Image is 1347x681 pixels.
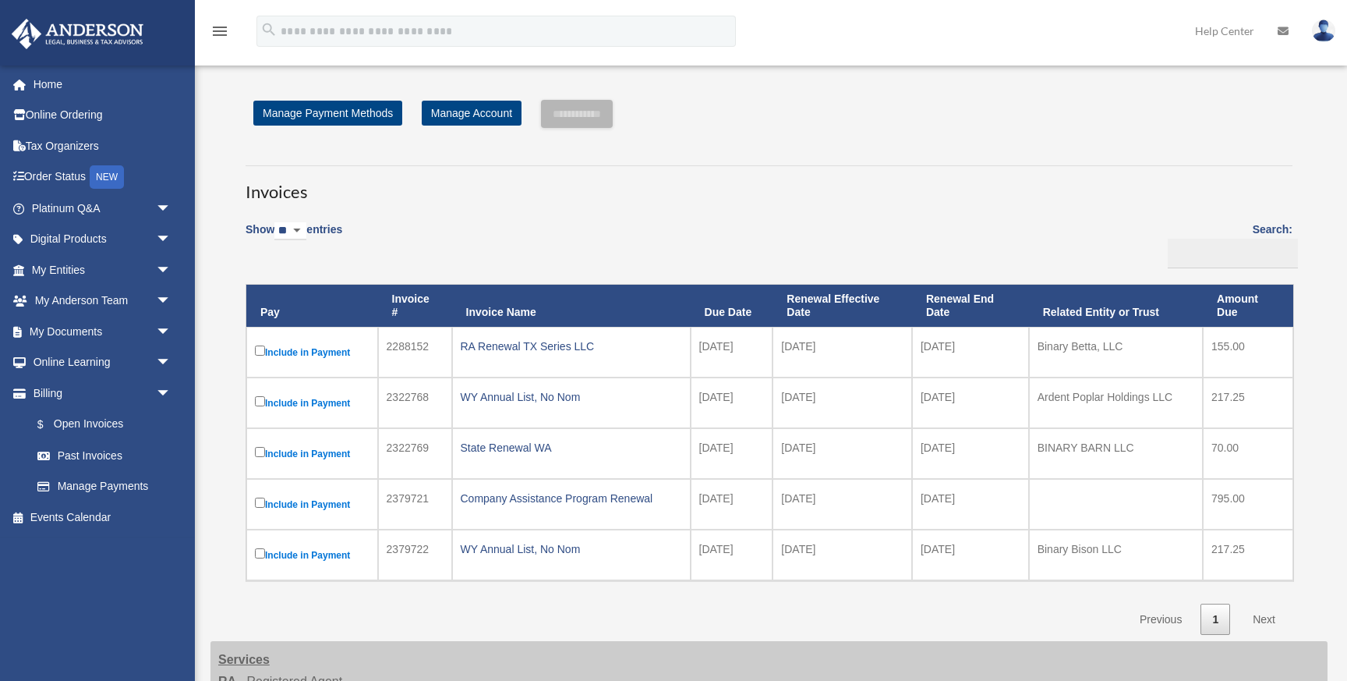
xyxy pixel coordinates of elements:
label: Include in Payment [255,393,369,413]
td: 2322768 [378,378,452,428]
input: Include in Payment [255,498,265,508]
a: Tax Organizers [11,130,195,161]
a: Manage Payment Methods [253,101,402,126]
strong: Services [218,653,270,666]
a: Events Calendar [11,502,195,533]
input: Include in Payment [255,548,265,559]
td: [DATE] [912,378,1029,428]
span: arrow_drop_down [156,193,187,225]
td: [DATE] [772,479,912,530]
a: Online Learningarrow_drop_down [11,347,195,378]
td: 2322769 [378,428,452,479]
th: Renewal End Date: activate to sort column ascending [912,285,1029,327]
i: menu [210,22,229,41]
a: Billingarrow_drop_down [11,378,187,409]
a: My Entitiesarrow_drop_down [11,254,195,286]
span: arrow_drop_down [156,378,187,410]
span: $ [46,415,54,434]
a: Past Invoices [22,440,187,471]
td: 70.00 [1203,428,1293,479]
span: arrow_drop_down [156,316,187,348]
div: State Renewal WA [461,437,682,459]
a: Previous [1128,604,1193,636]
a: menu [210,27,229,41]
td: [DATE] [912,530,1029,580]
a: Online Ordering [11,100,195,131]
span: arrow_drop_down [156,286,187,317]
td: [DATE] [772,428,912,479]
input: Include in Payment [255,346,265,356]
a: Manage Payments [22,471,187,502]
td: 217.25 [1203,530,1293,580]
a: Next [1241,604,1287,636]
td: 2379722 [378,530,452,580]
td: 795.00 [1203,479,1293,530]
label: Search: [1162,220,1292,268]
a: $Open Invoices [22,409,179,441]
input: Search: [1168,239,1298,268]
td: Binary Bison LLC [1029,530,1203,580]
select: Showentries [274,222,306,240]
span: arrow_drop_down [156,347,187,379]
i: search [260,21,278,38]
td: [DATE] [912,479,1029,530]
label: Show entries [246,220,342,256]
td: [DATE] [772,327,912,378]
input: Include in Payment [255,447,265,457]
th: Related Entity or Trust: activate to sort column ascending [1029,285,1203,327]
div: WY Annual List, No Nom [461,538,682,560]
input: Include in Payment [255,396,265,406]
td: Ardent Poplar Holdings LLC [1029,378,1203,428]
th: Pay: activate to sort column descending [246,285,378,327]
td: 2379721 [378,479,452,530]
td: [DATE] [691,530,773,580]
div: WY Annual List, No Nom [461,386,682,408]
td: [DATE] [772,378,912,428]
label: Include in Payment [255,342,369,362]
td: [DATE] [912,327,1029,378]
a: 1 [1200,604,1230,636]
a: My Documentsarrow_drop_down [11,316,195,347]
th: Invoice #: activate to sort column ascending [378,285,452,327]
a: Platinum Q&Aarrow_drop_down [11,193,195,224]
td: [DATE] [772,530,912,580]
span: arrow_drop_down [156,224,187,256]
td: 2288152 [378,327,452,378]
th: Invoice Name: activate to sort column ascending [452,285,691,327]
label: Include in Payment [255,444,369,463]
td: BINARY BARN LLC [1029,428,1203,479]
td: [DATE] [912,428,1029,479]
h3: Invoices [246,165,1292,204]
td: Binary Betta, LLC [1029,327,1203,378]
label: Include in Payment [255,495,369,514]
span: arrow_drop_down [156,254,187,286]
a: My Anderson Teamarrow_drop_down [11,286,195,317]
a: Digital Productsarrow_drop_down [11,224,195,255]
td: 217.25 [1203,378,1293,428]
td: [DATE] [691,428,773,479]
td: [DATE] [691,378,773,428]
div: NEW [90,165,124,189]
a: Order StatusNEW [11,161,195,193]
td: [DATE] [691,479,773,530]
td: [DATE] [691,327,773,378]
a: Home [11,69,195,100]
td: 155.00 [1203,327,1293,378]
div: RA Renewal TX Series LLC [461,335,682,357]
div: Company Assistance Program Renewal [461,488,682,509]
img: Anderson Advisors Platinum Portal [7,19,148,49]
img: User Pic [1312,20,1335,42]
a: Manage Account [422,101,521,126]
th: Amount Due: activate to sort column ascending [1203,285,1293,327]
th: Renewal Effective Date: activate to sort column ascending [772,285,912,327]
label: Include in Payment [255,545,369,565]
th: Due Date: activate to sort column ascending [691,285,773,327]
